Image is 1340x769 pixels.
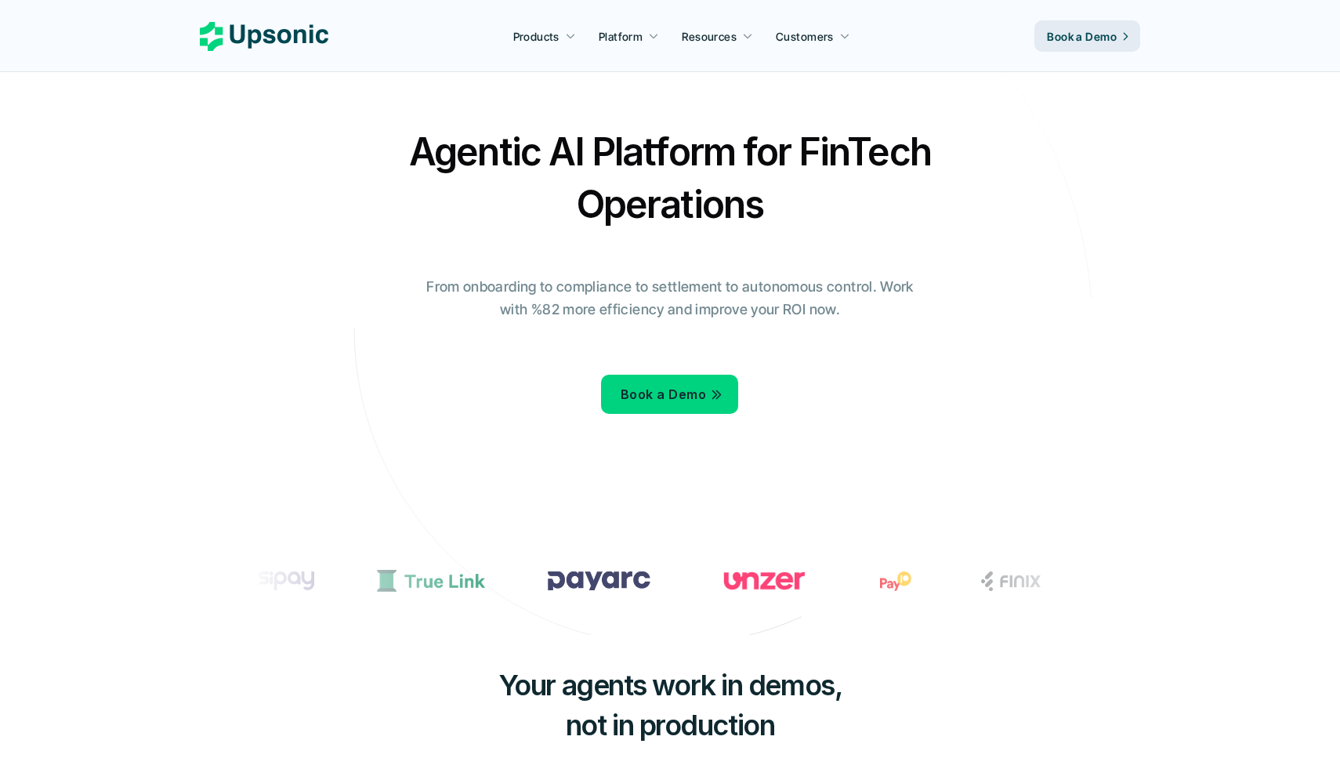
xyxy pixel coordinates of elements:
p: Platform [599,28,643,45]
p: From onboarding to compliance to settlement to autonomous control. Work with %82 more efficiency ... [415,276,925,321]
p: Book a Demo [1047,28,1117,45]
h2: Agentic AI Platform for FinTech Operations [396,125,944,230]
a: Products [504,22,585,50]
p: Products [513,28,560,45]
p: Customers [776,28,834,45]
span: Your agents work in demos, [498,668,842,702]
span: not in production [566,708,775,742]
a: Book a Demo [601,375,738,414]
a: Book a Demo [1034,20,1140,52]
p: Resources [682,28,737,45]
p: Book a Demo [621,383,706,406]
